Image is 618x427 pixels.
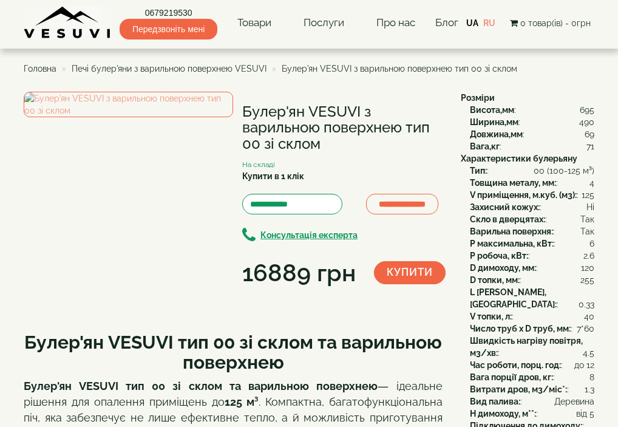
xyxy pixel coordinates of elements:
div: : [470,165,594,177]
div: : [470,371,594,383]
span: Ні [586,201,594,213]
span: 490 [579,116,594,128]
div: : [470,201,594,213]
div: : [470,213,594,225]
div: : [470,383,594,395]
div: : [470,189,594,201]
b: Розміри [461,93,495,103]
b: Вага порції дров, кг: [470,372,553,382]
span: 69 [585,128,594,140]
span: 255 [580,274,594,286]
span: Деревина [554,395,594,408]
strong: Булер'ян VESUVI тип 00 зі склом та варильною поверхнею [24,380,378,392]
b: Довжина,мм [470,129,523,139]
b: Ширина,мм [470,117,518,127]
div: : [470,262,594,274]
span: 4.5 [583,347,594,359]
img: content [24,6,112,39]
a: 0679219530 [120,7,217,19]
button: 0 товар(ів) - 0грн [506,16,594,30]
span: 125 [582,189,594,201]
a: Печі булер'яни з варильною поверхнею VESUVI [72,64,267,73]
b: Скло в дверцятах: [470,214,545,224]
a: Послуги [291,9,356,37]
div: : [470,237,594,250]
a: Про нас [364,9,427,37]
div: : [470,128,594,140]
a: Блог [435,16,458,29]
span: Так [580,225,594,237]
b: D димоходу, мм: [470,263,536,273]
small: На складі [242,160,275,169]
span: 8 [589,371,594,383]
b: Висота,мм [470,105,514,115]
div: 16889 грн [242,256,356,290]
label: Купити в 1 клік [242,170,304,182]
span: 1.3 [585,383,594,395]
a: RU [483,18,495,28]
span: від 5 [576,408,594,420]
div: : [470,395,594,408]
b: Швидкість нагріву повітря, м3/хв: [470,336,583,358]
b: Захисний кожух: [470,202,540,212]
div: : [470,104,594,116]
span: Так [580,213,594,225]
a: Товари [225,9,284,37]
div: : [470,250,594,262]
b: Варильна поверхня: [470,227,553,236]
b: Тип: [470,166,487,176]
div: : [470,225,594,237]
b: V топки, л: [470,312,512,321]
button: Купити [374,261,446,284]
img: Булер'ян VESUVI з варильною поверхнею тип 00 зі склом [24,92,233,117]
b: Число труб x D труб, мм: [470,324,571,333]
a: UA [466,18,478,28]
span: 120 [581,262,594,274]
a: Головна [24,64,56,73]
b: Характеристики булерьяну [461,154,577,163]
b: V приміщення, м.куб. (м3): [470,190,577,200]
b: Товщина металу, мм: [470,178,556,188]
div: : [470,177,594,189]
span: 2.6 [583,250,594,262]
span: 4 [589,177,594,189]
span: 0 товар(ів) - 0грн [520,18,591,28]
strong: 125 м³ [225,395,259,408]
div: : [470,274,594,286]
span: 695 [580,104,594,116]
b: L [PERSON_NAME], [GEOGRAPHIC_DATA]: [470,287,557,309]
span: 40 [584,310,594,323]
h1: Булер'ян VESUVI з варильною поверхнею тип 00 зі склом [242,104,443,152]
div: : [470,359,594,371]
div: : [470,408,594,420]
span: до 12 [574,359,594,371]
span: Передзвоніть мені [120,19,217,39]
b: P робоча, кВт: [470,251,528,261]
b: Витрати дров, м3/міс*: [470,384,567,394]
b: Консультація експерта [260,230,358,240]
div: : [470,116,594,128]
b: Вага,кг [470,142,500,151]
b: H димоходу, м**: [470,409,536,418]
b: D топки, мм: [470,275,520,285]
b: Булер'ян VESUVI тип 00 зі склом та варильною поверхнею [24,332,442,373]
b: Час роботи, порц. год: [470,360,561,370]
span: 0.33 [579,298,594,310]
div: : [470,323,594,335]
b: P максимальна, кВт: [470,239,554,248]
span: 00 (100-125 м³) [534,165,594,177]
div: : [470,286,594,310]
span: Булер'ян VESUVI з варильною поверхнею тип 00 зі склом [282,64,517,73]
b: Вид палива: [470,397,520,406]
span: 71 [586,140,594,152]
div: : [470,335,594,359]
div: : [470,140,594,152]
div: : [470,310,594,323]
span: 6 [589,237,594,250]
